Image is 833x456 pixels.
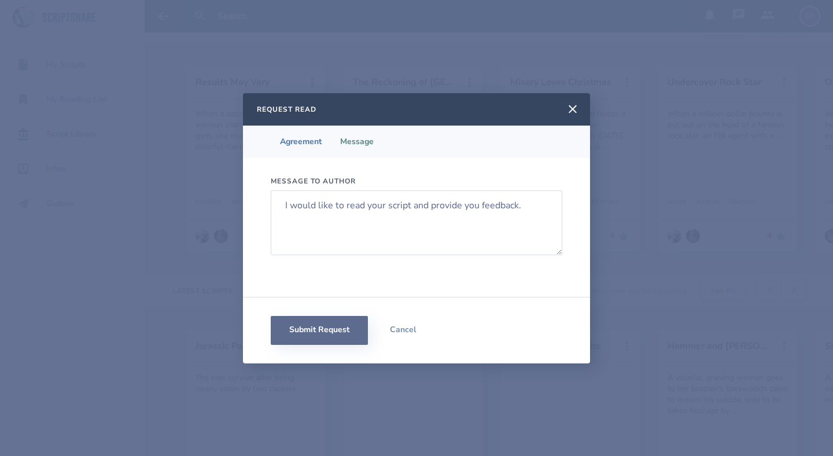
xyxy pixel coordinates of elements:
[271,126,331,158] li: Agreement
[271,316,368,345] button: Submit Request
[271,190,562,255] textarea: I would like to read your script and provide you feedback.
[257,105,316,114] h2: Request Read
[271,176,562,186] label: Message to author
[331,126,383,158] li: Message
[368,316,437,345] button: Cancel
